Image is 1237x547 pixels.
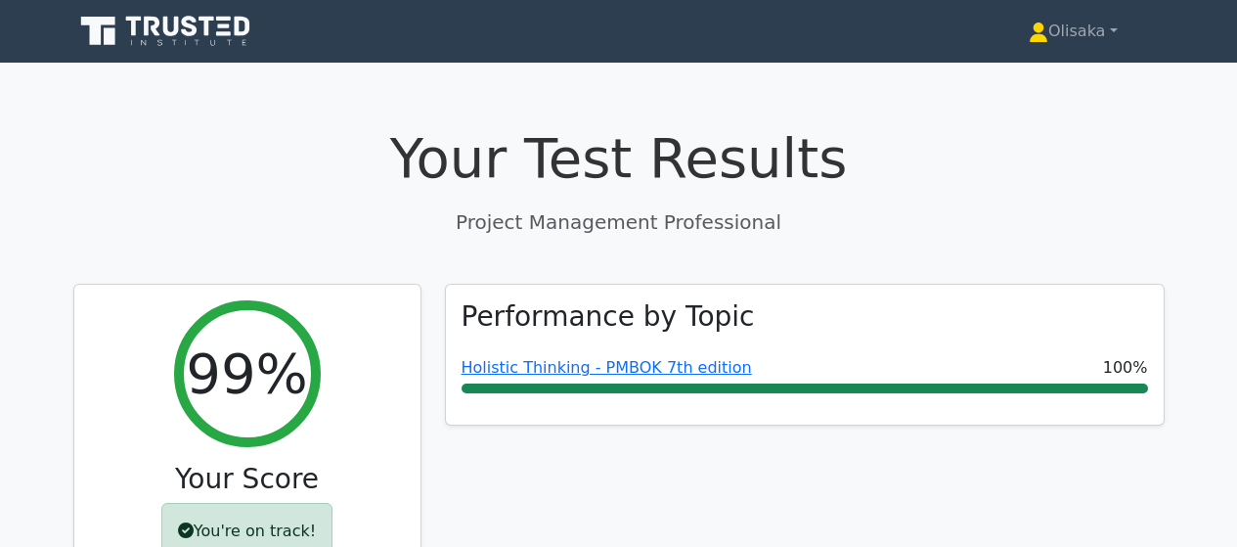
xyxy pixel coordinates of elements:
[982,12,1165,51] a: Olisaka
[462,300,755,334] h3: Performance by Topic
[73,125,1165,191] h1: Your Test Results
[90,463,405,496] h3: Your Score
[186,341,307,406] h2: 99%
[1103,356,1148,380] span: 100%
[462,358,752,377] a: Holistic Thinking - PMBOK 7th edition
[73,207,1165,237] p: Project Management Professional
